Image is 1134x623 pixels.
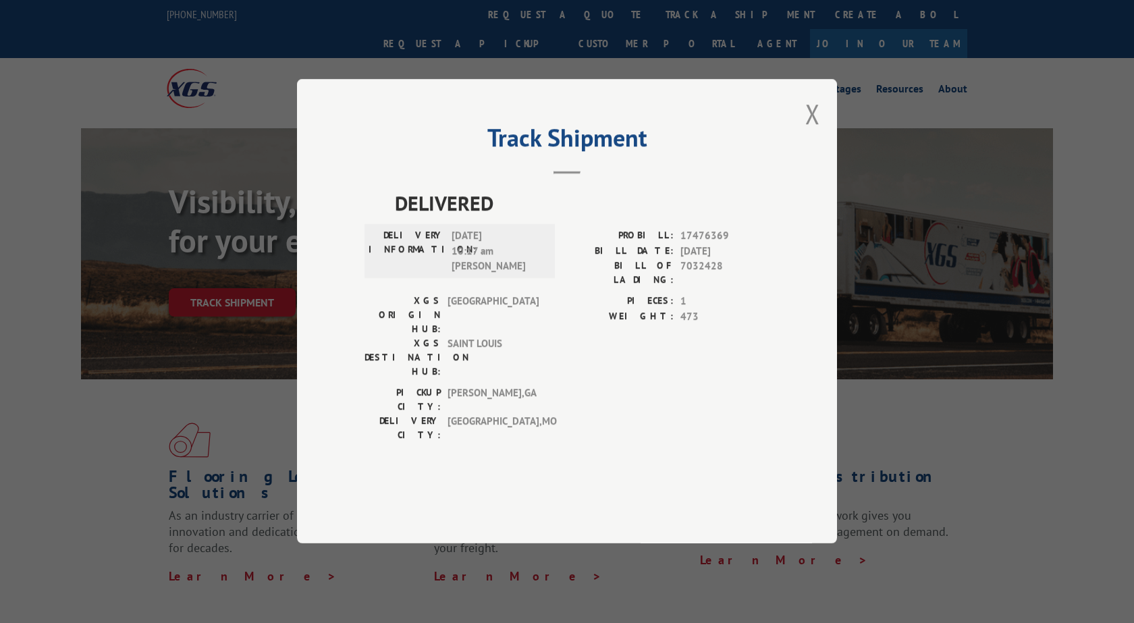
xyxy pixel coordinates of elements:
[364,337,441,379] label: XGS DESTINATION HUB:
[680,259,769,288] span: 7032428
[567,309,674,325] label: WEIGHT:
[567,229,674,244] label: PROBILL:
[567,259,674,288] label: BILL OF LADING:
[680,229,769,244] span: 17476369
[567,244,674,259] label: BILL DATE:
[680,244,769,259] span: [DATE]
[364,128,769,154] h2: Track Shipment
[364,386,441,414] label: PICKUP CITY:
[364,294,441,337] label: XGS ORIGIN HUB:
[448,414,539,443] span: [GEOGRAPHIC_DATA] , MO
[805,96,820,132] button: Close modal
[369,229,445,275] label: DELIVERY INFORMATION:
[364,414,441,443] label: DELIVERY CITY:
[452,229,543,275] span: [DATE] 10:17 am [PERSON_NAME]
[680,294,769,310] span: 1
[567,294,674,310] label: PIECES:
[395,188,769,219] span: DELIVERED
[448,386,539,414] span: [PERSON_NAME] , GA
[448,294,539,337] span: [GEOGRAPHIC_DATA]
[448,337,539,379] span: SAINT LOUIS
[680,309,769,325] span: 473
